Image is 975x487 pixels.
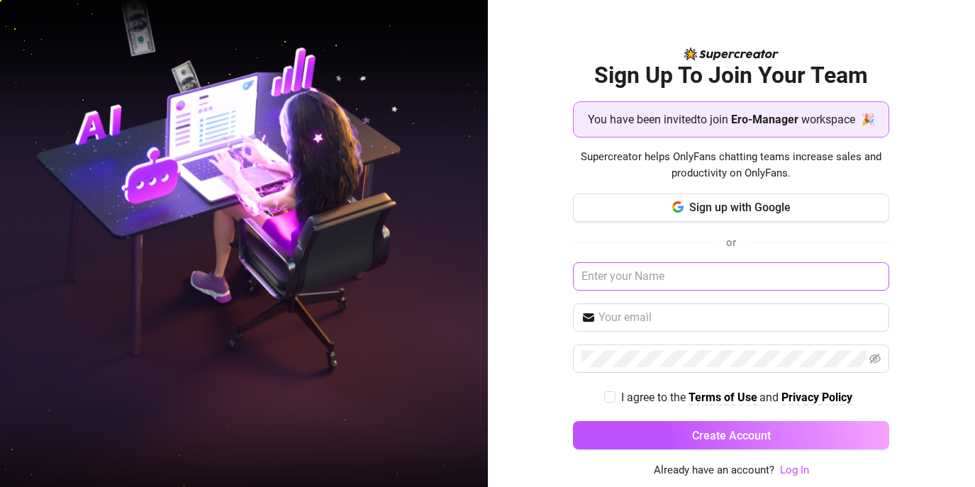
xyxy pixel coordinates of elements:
button: Sign up with Google [573,194,889,222]
span: Sign up with Google [689,201,791,214]
span: You have been invited to join [588,111,728,128]
input: Enter your Name [573,262,889,291]
img: logo-BBDzfeDw.svg [684,47,779,60]
span: eye-invisible [869,353,881,364]
a: Terms of Use [689,391,757,405]
a: Privacy Policy [781,391,852,405]
a: Log In [780,462,809,479]
span: or [726,236,736,249]
input: Your email [598,309,881,326]
strong: Privacy Policy [781,391,852,404]
span: Already have an account? [654,462,774,479]
span: Supercreator helps OnlyFans chatting teams increase sales and productivity on OnlyFans. [573,149,889,182]
strong: Terms of Use [689,391,757,404]
a: Log In [780,464,809,476]
span: I agree to the [621,391,689,404]
button: Create Account [573,421,889,449]
strong: Ero-Manager [731,113,798,126]
h2: Sign Up To Join Your Team [573,61,889,90]
span: workspace 🎉 [801,111,875,128]
span: Create Account [692,429,771,442]
span: and [759,391,781,404]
